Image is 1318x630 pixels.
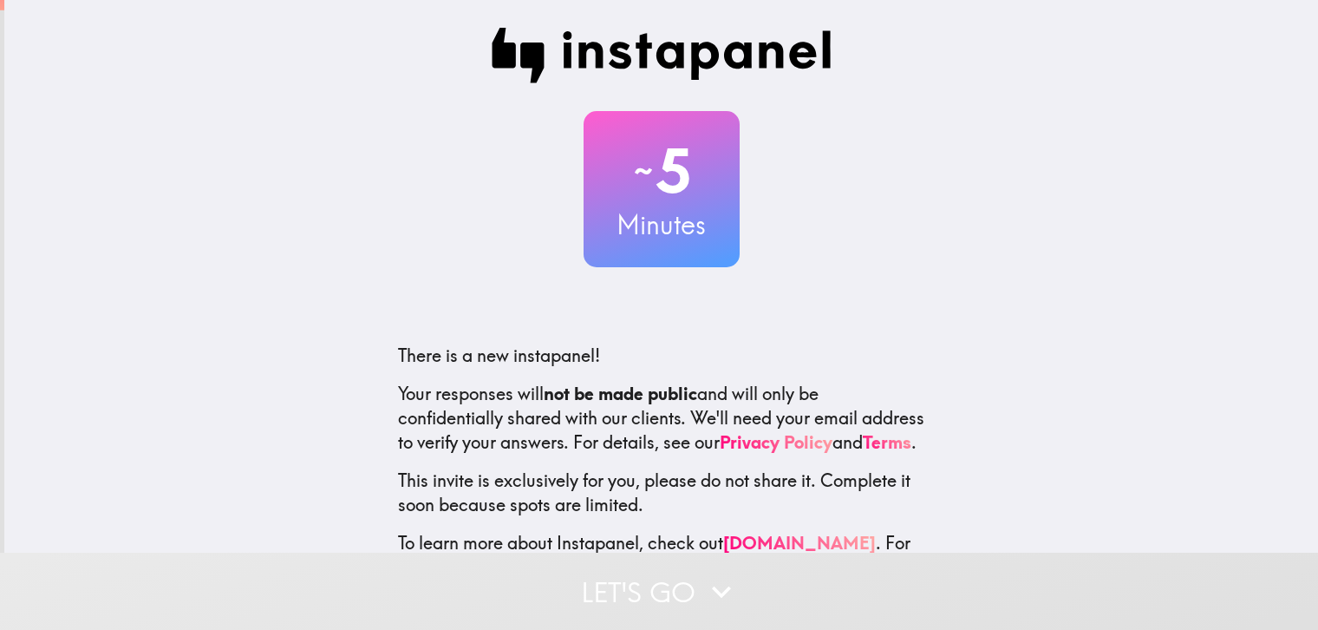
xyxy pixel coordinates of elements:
img: Instapanel [492,28,832,83]
a: [DOMAIN_NAME] [723,532,876,554]
a: Terms [863,431,911,453]
h2: 5 [584,135,740,207]
span: There is a new instapanel! [398,345,600,366]
p: This invite is exclusively for you, please do not share it. Complete it soon because spots are li... [398,469,925,517]
p: To learn more about Instapanel, check out . For questions or help, email us at . [398,531,925,604]
a: Privacy Policy [720,431,832,453]
h3: Minutes [584,207,740,243]
p: Your responses will and will only be confidentially shared with our clients. We'll need your emai... [398,382,925,455]
span: ~ [631,145,656,197]
b: not be made public [544,383,697,404]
